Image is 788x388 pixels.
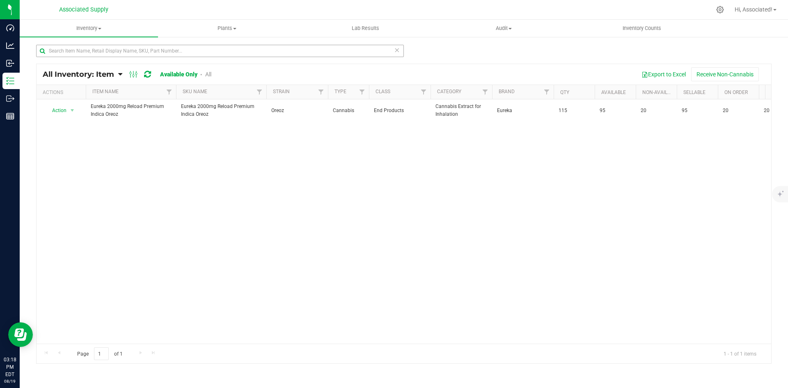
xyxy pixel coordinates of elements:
[4,356,16,378] p: 03:18 PM EDT
[497,107,549,115] span: Eureka
[540,85,554,99] a: Filter
[435,20,573,37] a: Audit
[717,347,763,360] span: 1 - 1 of 1 items
[43,90,82,95] div: Actions
[43,70,114,79] span: All Inventory: Item
[394,45,400,55] span: Clear
[6,77,14,85] inline-svg: Inventory
[20,20,158,37] a: Inventory
[559,107,590,115] span: 115
[70,347,129,360] span: Page of 1
[600,107,631,115] span: 95
[67,105,78,116] span: select
[6,59,14,67] inline-svg: Inbound
[163,85,176,99] a: Filter
[296,20,435,37] a: Lab Results
[601,90,626,95] a: Available
[334,89,346,94] a: Type
[8,322,33,347] iframe: Resource center
[6,41,14,50] inline-svg: Analytics
[45,105,67,116] span: Action
[6,112,14,120] inline-svg: Reports
[6,24,14,32] inline-svg: Dashboard
[374,107,426,115] span: End Products
[43,70,118,79] a: All Inventory: Item
[271,107,323,115] span: Oreoz
[160,71,197,78] a: Available Only
[641,107,672,115] span: 20
[355,85,369,99] a: Filter
[158,20,296,37] a: Plants
[691,67,759,81] button: Receive Non-Cannabis
[682,107,713,115] span: 95
[437,89,461,94] a: Category
[4,378,16,384] p: 08/19
[735,6,772,13] span: Hi, Associated!
[273,89,290,94] a: Strain
[91,103,171,118] span: Eureka 2000mg Reload Premium Indica Oreoz
[6,94,14,103] inline-svg: Outbound
[435,25,573,32] span: Audit
[479,85,492,99] a: Filter
[36,45,404,57] input: Search Item Name, Retail Display Name, SKU, Part Number...
[94,347,109,360] input: 1
[723,107,754,115] span: 20
[435,103,487,118] span: Cannabis Extract for Inhalation
[253,85,266,99] a: Filter
[573,20,711,37] a: Inventory Counts
[205,71,211,78] a: All
[636,67,691,81] button: Export to Excel
[376,89,390,94] a: Class
[560,90,569,95] a: Qty
[181,103,261,118] span: Eureka 2000mg Reload Premium Indica Oreoz
[612,25,672,32] span: Inventory Counts
[158,25,296,32] span: Plants
[183,89,207,94] a: SKU Name
[314,85,328,99] a: Filter
[20,25,158,32] span: Inventory
[683,90,706,95] a: Sellable
[341,25,390,32] span: Lab Results
[724,90,748,95] a: On Order
[499,89,515,94] a: Brand
[715,6,725,14] div: Manage settings
[92,89,119,94] a: Item Name
[642,90,679,95] a: Non-Available
[333,107,364,115] span: Cannabis
[59,6,108,13] span: Associated Supply
[417,85,431,99] a: Filter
